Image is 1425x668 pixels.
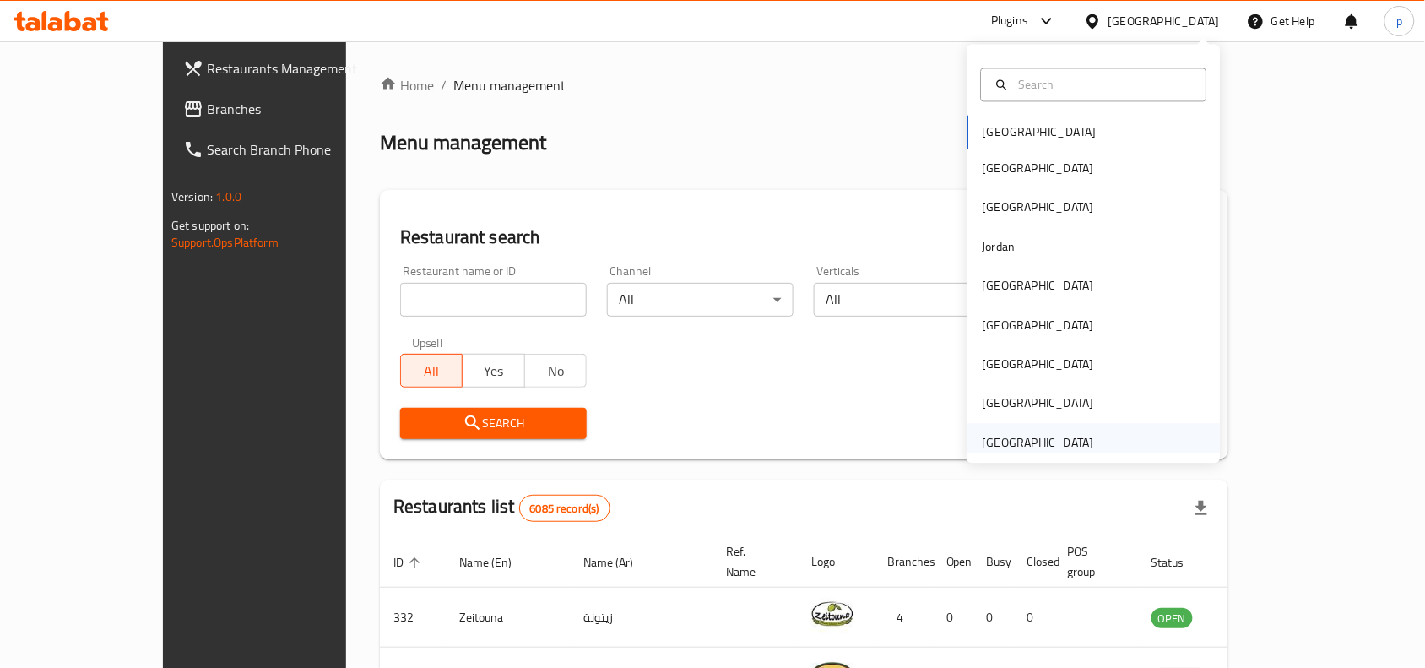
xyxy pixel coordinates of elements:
[207,139,387,160] span: Search Branch Phone
[583,552,655,573] span: Name (Ar)
[814,283,1000,317] div: All
[170,89,401,129] a: Branches
[1014,588,1054,648] td: 0
[520,501,610,517] span: 6085 record(s)
[462,354,524,388] button: Yes
[933,536,973,588] th: Open
[441,75,447,95] li: /
[400,225,1208,250] h2: Restaurant search
[933,588,973,648] td: 0
[412,337,443,349] label: Upsell
[408,359,456,383] span: All
[1396,12,1402,30] span: p
[983,316,1094,334] div: [GEOGRAPHIC_DATA]
[983,160,1094,178] div: [GEOGRAPHIC_DATA]
[170,48,401,89] a: Restaurants Management
[459,552,534,573] span: Name (En)
[570,588,712,648] td: زيتونة
[874,536,933,588] th: Branches
[1151,608,1193,628] div: OPEN
[983,277,1094,296] div: [GEOGRAPHIC_DATA]
[207,99,387,119] span: Branches
[171,215,249,236] span: Get support on:
[171,231,279,253] a: Support.OpsPlatform
[726,541,778,582] span: Ref. Name
[1068,541,1118,582] span: POS group
[991,11,1028,31] div: Plugins
[973,536,1014,588] th: Busy
[393,494,610,522] h2: Restaurants list
[983,237,1016,256] div: Jordan
[1151,609,1193,628] span: OPEN
[400,408,587,439] button: Search
[811,593,853,635] img: Zeitouna
[414,413,573,434] span: Search
[1151,552,1206,573] span: Status
[1108,12,1220,30] div: [GEOGRAPHIC_DATA]
[446,588,570,648] td: Zeitouna
[380,75,434,95] a: Home
[400,283,587,317] input: Search for restaurant name or ID..
[453,75,566,95] span: Menu management
[524,354,587,388] button: No
[532,359,580,383] span: No
[973,588,1014,648] td: 0
[380,588,446,648] td: 332
[380,75,1228,95] nav: breadcrumb
[1014,536,1054,588] th: Closed
[207,58,387,79] span: Restaurants Management
[171,186,213,208] span: Version:
[519,495,610,522] div: Total records count
[393,552,425,573] span: ID
[983,198,1094,217] div: [GEOGRAPHIC_DATA]
[607,283,794,317] div: All
[215,186,241,208] span: 1.0.0
[1012,75,1196,94] input: Search
[798,536,874,588] th: Logo
[380,129,546,156] h2: Menu management
[874,588,933,648] td: 4
[983,394,1094,413] div: [GEOGRAPHIC_DATA]
[983,356,1094,374] div: [GEOGRAPHIC_DATA]
[1181,488,1222,529] div: Export file
[170,129,401,170] a: Search Branch Phone
[400,354,463,388] button: All
[983,433,1094,452] div: [GEOGRAPHIC_DATA]
[469,359,517,383] span: Yes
